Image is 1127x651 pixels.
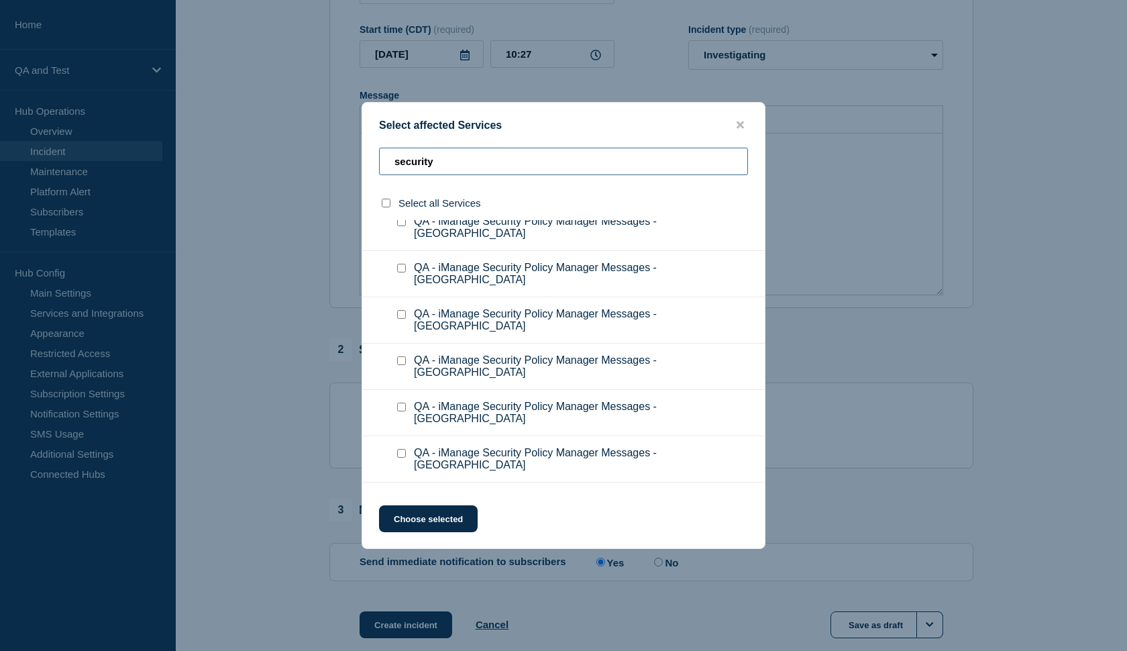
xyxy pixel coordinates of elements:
[397,217,406,226] input: QA - iManage Security Policy Manager Messages - UK checkbox
[414,215,746,240] span: QA - iManage Security Policy Manager Messages - [GEOGRAPHIC_DATA]
[414,308,746,332] span: QA - iManage Security Policy Manager Messages - [GEOGRAPHIC_DATA]
[382,199,390,207] input: select all checkbox
[397,264,406,272] input: QA - iManage Security Policy Manager Messages - Switzerland checkbox
[733,119,748,132] button: close button
[414,401,746,425] span: QA - iManage Security Policy Manager Messages - [GEOGRAPHIC_DATA]
[362,119,765,132] div: Select affected Services
[397,310,406,319] input: QA - iManage Security Policy Manager Messages - Germany checkbox
[379,505,478,532] button: Choose selected
[397,449,406,458] input: QA - iManage Security Policy Manager Messages - Japan checkbox
[414,262,746,286] span: QA - iManage Security Policy Manager Messages - [GEOGRAPHIC_DATA]
[414,354,746,379] span: QA - iManage Security Policy Manager Messages - [GEOGRAPHIC_DATA]
[398,197,481,209] span: Select all Services
[397,403,406,411] input: QA - iManage Security Policy Manager Messages - Australia checkbox
[397,356,406,365] input: QA - iManage Security Policy Manager Messages - West Germany checkbox
[414,447,746,471] span: QA - iManage Security Policy Manager Messages - [GEOGRAPHIC_DATA]
[379,148,748,175] input: Search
